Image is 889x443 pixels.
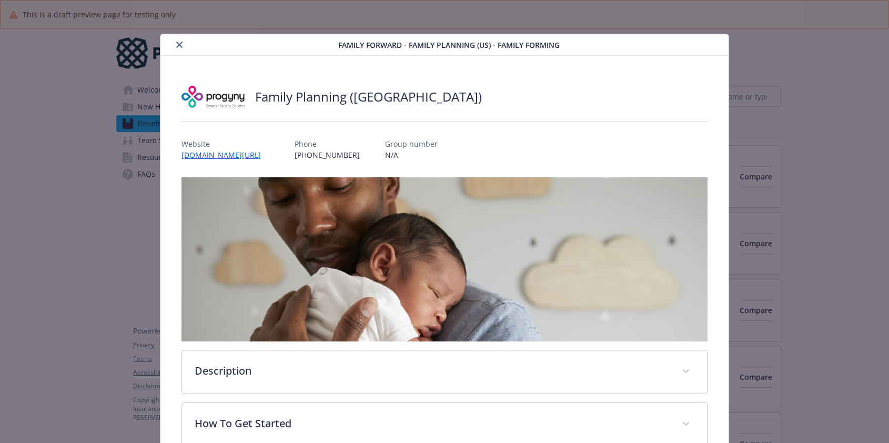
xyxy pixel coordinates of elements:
p: Website [181,138,269,149]
p: Description [195,363,669,379]
p: N/A [385,149,438,160]
p: Group number [385,138,438,149]
a: [DOMAIN_NAME][URL] [181,150,269,160]
img: Progyny [181,81,245,113]
img: banner [181,177,708,341]
p: Phone [295,138,360,149]
h2: Family Planning ([GEOGRAPHIC_DATA]) [255,88,482,106]
span: Family Forward - Family Planning (US) - Family Forming [338,39,560,51]
p: [PHONE_NUMBER] [295,149,360,160]
button: close [173,38,186,51]
p: How To Get Started [195,416,669,431]
div: Description [182,350,707,394]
